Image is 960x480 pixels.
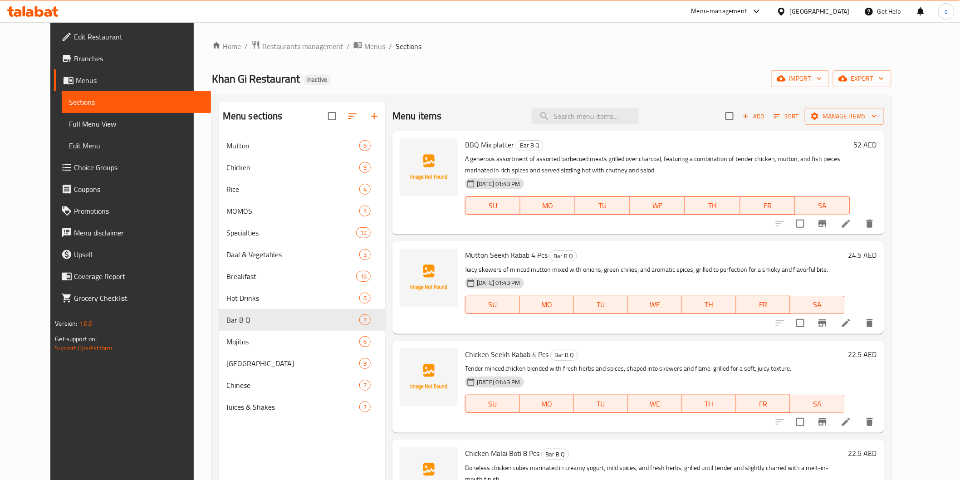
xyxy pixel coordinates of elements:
span: SA [794,397,841,411]
span: 6 [360,294,370,303]
button: Branch-specific-item [812,312,833,334]
a: Full Menu View [62,113,211,135]
span: Mutton [226,140,359,151]
button: TU [574,296,628,314]
img: Chicken Seekh Kabab 4 Pcs [400,348,458,406]
button: SA [795,196,850,215]
img: BBQ Mix platter [400,138,458,196]
span: MO [524,199,572,212]
span: WE [634,199,681,212]
button: export [833,70,891,87]
div: Chicken [226,162,359,173]
span: 6 [360,142,370,150]
span: 3 [360,207,370,216]
button: Manage items [805,108,884,125]
button: FR [736,296,790,314]
p: A generous assortment of assorted barbecued meats grilled over charcoal, featuring a combination ... [465,153,850,176]
a: Coverage Report [54,265,211,287]
div: Bar B Q [541,449,569,460]
button: SA [790,296,844,314]
span: TH [686,397,733,411]
span: Khan Gi Restaurant [212,69,300,89]
span: Bar B Q [550,251,577,261]
span: FR [740,298,787,311]
span: Choice Groups [74,162,203,173]
div: Bar B Q [516,140,544,151]
div: [GEOGRAPHIC_DATA] [790,6,850,16]
span: Daal & Vegetables [226,249,359,260]
span: Rice [226,184,359,195]
h6: 22.5 AED [848,447,877,460]
button: MO [520,395,574,413]
div: Chinese7 [219,374,385,396]
span: 6 [360,338,370,346]
span: 9 [360,359,370,368]
span: MOMOS [226,206,359,216]
div: items [359,206,371,216]
div: Mojitos6 [219,331,385,353]
span: FR [744,199,792,212]
div: items [356,271,371,282]
span: 1.0.0 [79,318,93,329]
span: Menu disclaimer [74,227,203,238]
div: Daal & Vegetables3 [219,244,385,265]
nav: breadcrumb [212,40,891,52]
span: Select to update [791,214,810,233]
div: Chinese [226,380,359,391]
h6: 24.5 AED [848,249,877,261]
div: items [359,162,371,173]
div: items [359,380,371,391]
span: Upsell [74,249,203,260]
a: Edit menu item [841,218,852,229]
span: 16 [357,272,370,281]
span: SU [469,199,517,212]
div: Inactive [304,74,331,85]
button: WE [628,296,682,314]
span: TH [686,298,733,311]
span: 7 [360,403,370,411]
span: Specialties [226,227,356,238]
span: Menus [364,41,385,52]
span: Bar B Q [551,350,578,360]
span: 4 [360,185,370,194]
span: Version: [55,318,77,329]
span: Edit Menu [69,140,203,151]
span: TU [579,199,627,212]
span: Coupons [74,184,203,195]
span: Add item [739,109,768,123]
div: Bar B Q [226,314,359,325]
button: Add [739,109,768,123]
span: s [945,6,948,16]
div: items [359,293,371,304]
div: Chicken9 [219,157,385,178]
span: TH [689,199,736,212]
button: FR [736,395,790,413]
span: Select section [720,107,739,126]
button: TU [575,196,630,215]
span: TU [578,397,624,411]
span: BBQ Mix platter [465,138,514,152]
div: Breakfast [226,271,356,282]
button: SU [465,296,519,314]
span: Full Menu View [69,118,203,129]
a: Edit Restaurant [54,26,211,48]
span: Mutton Seekh Kabab 4 Pcs [465,248,548,262]
span: Menus [76,75,203,86]
span: 9 [360,163,370,172]
span: WE [632,397,678,411]
span: SU [469,298,516,311]
div: items [359,314,371,325]
button: delete [859,312,881,334]
button: TH [682,296,736,314]
span: Inactive [304,76,331,83]
div: Juices & Shakes7 [219,396,385,418]
span: 3 [360,250,370,259]
a: Coupons [54,178,211,200]
div: MOMOS3 [219,200,385,222]
span: Sort items [768,109,805,123]
h2: Menu items [392,109,442,123]
span: Juices & Shakes [226,402,359,412]
span: [DATE] 01:43 PM [473,279,524,287]
a: Menus [353,40,385,52]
